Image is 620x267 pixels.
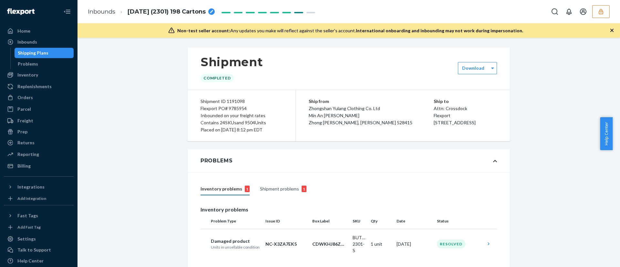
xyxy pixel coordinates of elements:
a: Replenishments [4,81,74,92]
div: Orders [17,94,33,101]
a: Billing [4,161,74,171]
button: Help Center [600,117,613,150]
div: Completed [201,74,234,82]
div: Billing [17,163,31,169]
p: Ship to [434,98,497,105]
th: Problem Type [201,213,263,229]
div: Any updates you make will reflect against the seller's account. [177,27,523,34]
div: Integrations [17,184,45,190]
div: Prep [17,128,27,135]
p: Attn: Crossdock [434,105,497,112]
div: Home [17,28,30,34]
a: Problems [15,59,74,69]
a: Inbounds [88,8,115,15]
a: Freight [4,116,74,126]
div: Resolved [437,240,465,248]
p: Ship from [309,98,434,105]
button: Integrations [4,182,74,192]
th: SKU [350,213,368,229]
a: Inbounds [4,37,74,47]
th: Qty [368,213,394,229]
iframe: Opens a widget where you can chat to one of our agents [579,248,614,264]
div: Help Center [17,258,44,264]
a: Add Fast Tag [4,223,74,231]
div: Problems [18,61,38,67]
a: Returns [4,138,74,148]
h1: Shipment [201,55,263,69]
a: Parcel [4,104,74,114]
div: Problems [201,157,233,165]
div: 1 [302,186,306,192]
span: Zhongshan Yulang Clothing Co. Ltd Min An [PERSON_NAME] Zhong [PERSON_NAME], [PERSON_NAME] 528415 [309,106,412,125]
a: Add Integration [4,195,74,202]
span: International onboarding and inbounding may not work during impersonation. [356,28,523,33]
a: Orders [4,92,74,103]
td: [DATE] [394,229,434,259]
p: NC-X3ZA7EK5 [265,241,307,247]
div: Freight [17,118,33,124]
span: [STREET_ADDRESS] [434,120,476,125]
a: Prep [4,127,74,137]
div: Fast Tags [17,212,38,219]
button: Open notifications [563,5,575,18]
div: Add Integration [17,196,46,201]
button: Open Search Box [548,5,561,18]
span: 7.18.2025 (2301) 198 Cartons [128,8,206,16]
div: Inventory problems [201,183,250,195]
a: Shipping Plans [15,48,74,58]
div: Parcel [17,106,31,112]
th: Status [434,213,483,229]
label: Download [462,65,484,71]
a: Help Center [4,256,74,266]
p: CDWKHJ86ZMC [312,241,347,247]
ol: breadcrumbs [83,2,220,21]
a: Home [4,26,74,36]
div: Inventory [17,72,38,78]
div: Reporting [17,151,39,158]
div: Returns [17,139,35,146]
div: Contains 24 SKUs and 9504 Units [201,119,283,126]
div: Flexport PO# 9785954 [201,105,283,112]
p: Flexport [434,112,497,119]
div: Inbounded on your freight rates [201,112,283,119]
img: Flexport logo [7,8,35,15]
p: Damaged product [211,238,260,244]
div: Add Fast Tag [17,224,41,230]
a: Settings [4,234,74,244]
button: Talk to Support [4,245,74,255]
td: BUTTEREDTOAST-2301-S [350,229,368,259]
a: Reporting [4,149,74,159]
th: Date [394,213,434,229]
div: Placed on [DATE] 8:12 pm EDT [201,126,283,133]
div: Shipment ID 1191098 [201,98,283,105]
a: Inventory [4,70,74,80]
button: Fast Tags [4,211,74,221]
div: Settings [17,236,36,242]
th: Box Label [310,213,350,229]
button: Open account menu [577,5,590,18]
div: Shipping Plans [18,50,48,56]
div: Replenishments [17,83,52,90]
div: Talk to Support [17,247,51,253]
div: Inbounds [17,39,37,45]
button: Close Navigation [61,5,74,18]
p: Units in unsellable condition [211,244,260,250]
div: 1 [245,186,250,192]
td: 1 unit [368,229,394,259]
div: Shipment problems [260,183,306,195]
th: Issue ID [263,213,310,229]
span: Non-test seller account: [177,28,230,33]
div: Inventory problems [201,206,497,213]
